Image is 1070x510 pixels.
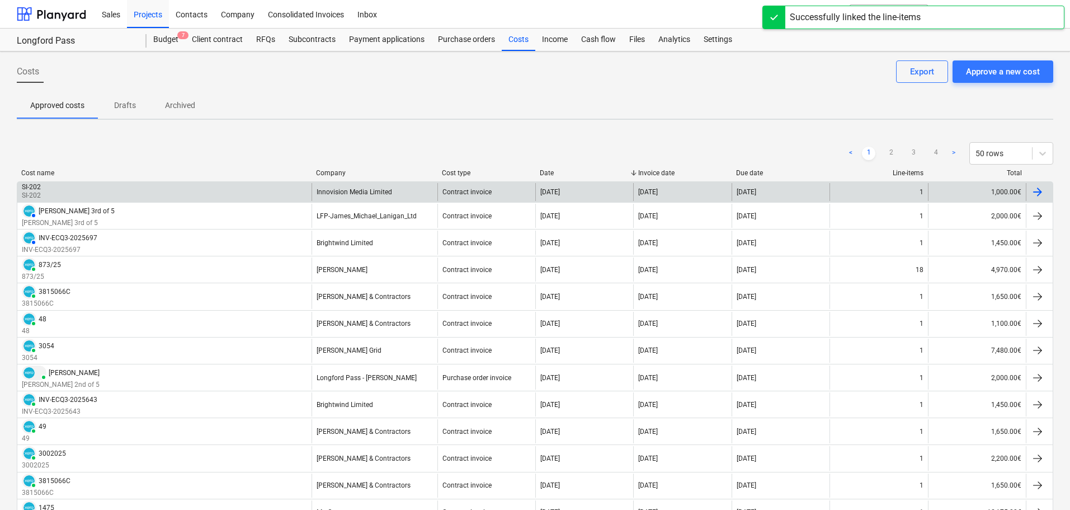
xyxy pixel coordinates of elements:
[896,60,948,83] button: Export
[638,212,658,220] div: [DATE]
[920,293,923,301] div: 1
[22,258,36,272] div: Invoice has been synced with Xero and its status is currently PAID
[737,401,756,409] div: [DATE]
[540,266,560,274] div: [DATE]
[442,212,492,220] div: Contract invoice
[23,367,35,378] img: xero.svg
[39,234,97,242] div: INV-ECQ3-2025697
[932,169,1022,177] div: Total
[737,347,756,354] div: [DATE]
[165,100,195,111] p: Archived
[249,29,282,51] a: RFQs
[574,29,623,51] a: Cash flow
[638,320,658,327] div: [DATE]
[736,169,826,177] div: Due date
[540,374,560,382] div: [DATE]
[317,266,367,274] div: [PERSON_NAME]
[317,188,392,196] div: Innovision Media Limited
[147,29,185,51] a: Budget7
[442,347,492,354] div: Contract invoice
[22,245,97,255] p: INV-ECQ3-2025697
[22,419,36,434] div: Invoice has been synced with Xero and its status is currently PAID
[737,266,756,274] div: [DATE]
[737,455,756,462] div: [DATE]
[928,312,1026,336] div: 1,100.00€
[317,239,373,247] div: Brightwind Limited
[540,239,560,247] div: [DATE]
[39,423,46,431] div: 49
[23,394,35,405] img: xero.svg
[111,100,138,111] p: Drafts
[22,380,100,390] p: [PERSON_NAME] 2nd of 5
[737,320,756,327] div: [DATE]
[442,169,531,177] div: Cost type
[920,401,923,409] div: 1
[22,339,36,353] div: Invoice has been synced with Xero and its status is currently PAID
[22,312,36,326] div: Invoice has been synced with Xero and its status is currently PAID
[30,100,84,111] p: Approved costs
[442,401,492,409] div: Contract invoice
[947,147,960,160] a: Next page
[23,314,35,325] img: xero.svg
[928,419,1026,443] div: 1,650.00€
[920,347,923,354] div: 1
[835,169,924,177] div: Line-items
[39,477,70,485] div: 3815066C
[638,347,658,354] div: [DATE]
[23,475,35,486] img: xero.svg
[21,169,307,177] div: Cost name
[442,188,492,196] div: Contract invoice
[39,207,115,215] div: [PERSON_NAME] 3rd of 5
[502,29,535,51] div: Costs
[22,474,36,488] div: Invoice has been synced with Xero and its status is currently PAID
[317,212,417,220] div: LFP-James_Michael_Lanigan_Ltd
[23,448,35,459] img: xero.svg
[638,293,658,301] div: [DATE]
[431,29,502,51] div: Purchase orders
[540,212,560,220] div: [DATE]
[737,374,756,382] div: [DATE]
[638,374,658,382] div: [DATE]
[185,29,249,51] a: Client contract
[920,481,923,489] div: 1
[928,339,1026,363] div: 7,480.00€
[916,266,923,274] div: 18
[22,366,46,380] div: Invoice has been synced with Xero and its status is currently PAID
[638,455,658,462] div: [DATE]
[39,315,46,323] div: 48
[317,347,381,354] div: [PERSON_NAME] Grid
[442,293,492,301] div: Contract invoice
[17,35,133,47] div: Longford Pass
[23,421,35,432] img: xero.svg
[928,284,1026,308] div: 1,650.00€
[737,212,756,220] div: [DATE]
[39,288,70,296] div: 3815066C
[22,434,46,443] p: 49
[737,293,756,301] div: [DATE]
[638,401,658,409] div: [DATE]
[342,29,431,51] a: Payment applications
[442,428,492,436] div: Contract invoice
[147,29,185,51] div: Budget
[540,347,560,354] div: [DATE]
[920,212,923,220] div: 1
[177,31,188,39] span: 7
[737,481,756,489] div: [DATE]
[535,29,574,51] a: Income
[442,266,492,274] div: Contract invoice
[317,401,373,409] div: Brightwind Limited
[22,204,36,218] div: Invoice has been synced with Xero and its status is currently AUTHORISED
[929,147,942,160] a: Page 4
[540,401,560,409] div: [DATE]
[540,428,560,436] div: [DATE]
[442,374,511,382] div: Purchase order invoice
[638,428,658,436] div: [DATE]
[49,369,100,377] div: [PERSON_NAME]
[920,374,923,382] div: 1
[317,374,417,382] div: Longford Pass - [PERSON_NAME]
[540,481,560,489] div: [DATE]
[1014,456,1070,510] div: Chat Widget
